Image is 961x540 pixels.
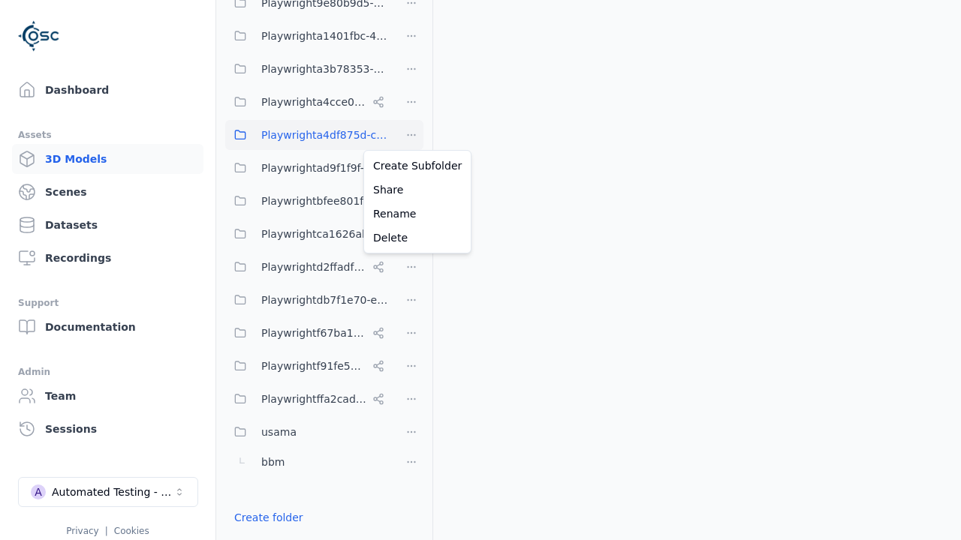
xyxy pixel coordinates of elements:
[367,154,468,178] a: Create Subfolder
[367,226,468,250] a: Delete
[367,202,468,226] a: Rename
[367,178,468,202] a: Share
